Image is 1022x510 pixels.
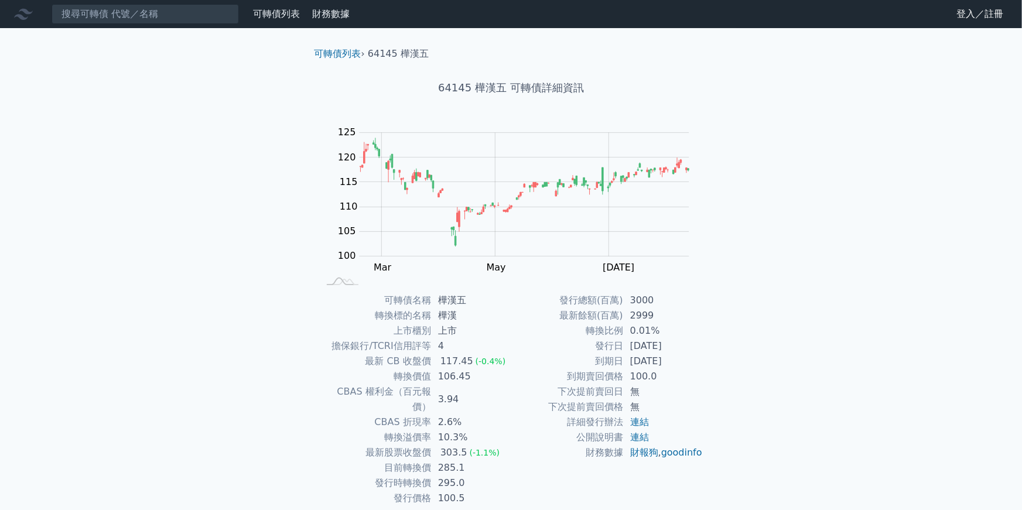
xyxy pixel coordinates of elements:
[511,415,623,430] td: 詳細發行辦法
[431,338,511,354] td: 4
[511,354,623,369] td: 到期日
[603,262,634,273] tspan: [DATE]
[630,432,649,443] a: 連結
[431,475,511,491] td: 295.0
[319,460,431,475] td: 目前轉換價
[319,491,431,506] td: 發行價格
[623,323,703,338] td: 0.01%
[623,445,703,460] td: ,
[338,126,356,138] tspan: 125
[368,47,429,61] li: 64145 樺漢五
[312,8,350,19] a: 財務數據
[438,445,470,460] div: 303.5
[511,445,623,460] td: 財務數據
[52,4,239,24] input: 搜尋可轉債 代號／名稱
[253,8,300,19] a: 可轉債列表
[661,447,702,458] a: goodinfo
[319,430,431,445] td: 轉換溢價率
[487,262,506,273] tspan: May
[332,126,707,273] g: Chart
[338,225,356,237] tspan: 105
[431,384,511,415] td: 3.94
[511,308,623,323] td: 最新餘額(百萬)
[511,369,623,384] td: 到期賣回價格
[431,460,511,475] td: 285.1
[305,80,717,96] h1: 64145 樺漢五 可轉債詳細資訊
[623,384,703,399] td: 無
[431,415,511,430] td: 2.6%
[623,293,703,308] td: 3000
[319,354,431,369] td: 最新 CB 收盤價
[338,152,356,163] tspan: 120
[511,293,623,308] td: 發行總額(百萬)
[623,354,703,369] td: [DATE]
[947,5,1013,23] a: 登入／註冊
[431,369,511,384] td: 106.45
[431,308,511,323] td: 樺漢
[511,399,623,415] td: 下次提前賣回價格
[338,250,356,261] tspan: 100
[630,416,649,427] a: 連結
[623,338,703,354] td: [DATE]
[319,293,431,308] td: 可轉債名稱
[630,447,658,458] a: 財報狗
[315,47,365,61] li: ›
[319,323,431,338] td: 上市櫃別
[511,430,623,445] td: 公開說明書
[319,415,431,430] td: CBAS 折現率
[511,338,623,354] td: 發行日
[623,369,703,384] td: 100.0
[438,354,476,369] div: 117.45
[476,357,506,366] span: (-0.4%)
[511,384,623,399] td: 下次提前賣回日
[623,308,703,323] td: 2999
[340,201,358,212] tspan: 110
[470,448,500,457] span: (-1.1%)
[319,338,431,354] td: 擔保銀行/TCRI信用評等
[319,384,431,415] td: CBAS 權利金（百元報價）
[623,399,703,415] td: 無
[319,369,431,384] td: 轉換價值
[319,445,431,460] td: 最新股票收盤價
[374,262,392,273] tspan: Mar
[431,430,511,445] td: 10.3%
[319,308,431,323] td: 轉換標的名稱
[431,293,511,308] td: 樺漢五
[431,323,511,338] td: 上市
[319,475,431,491] td: 發行時轉換價
[340,176,358,187] tspan: 115
[511,323,623,338] td: 轉換比例
[431,491,511,506] td: 100.5
[315,48,361,59] a: 可轉債列表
